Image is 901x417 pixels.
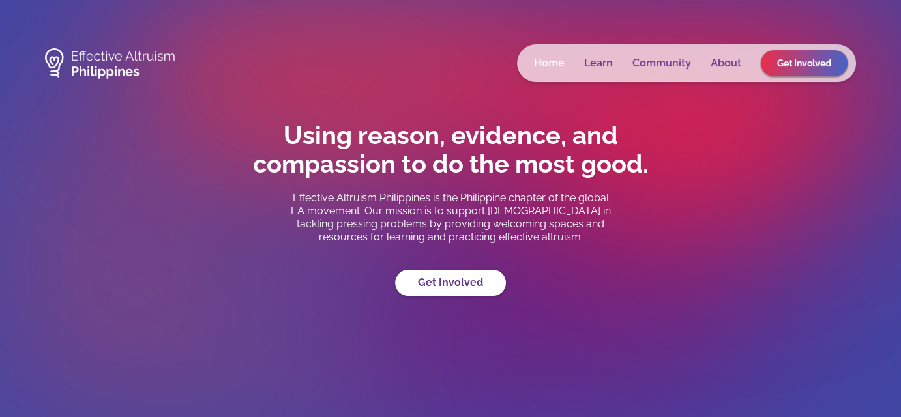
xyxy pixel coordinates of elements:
p: Effective Altruism Philippines is the Philippine chapter of the global EA movement. Our mission i... [288,192,613,244]
a: Get Involved [395,270,506,296]
a: Home [534,57,565,70]
h1: Using reason, evidence, and compassion to do the most good. [222,121,679,179]
a: Learn [584,57,613,70]
a: About [711,57,741,70]
span: Get Involved [777,58,831,68]
a: Community [632,57,691,70]
a: Get Involved [761,50,848,76]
